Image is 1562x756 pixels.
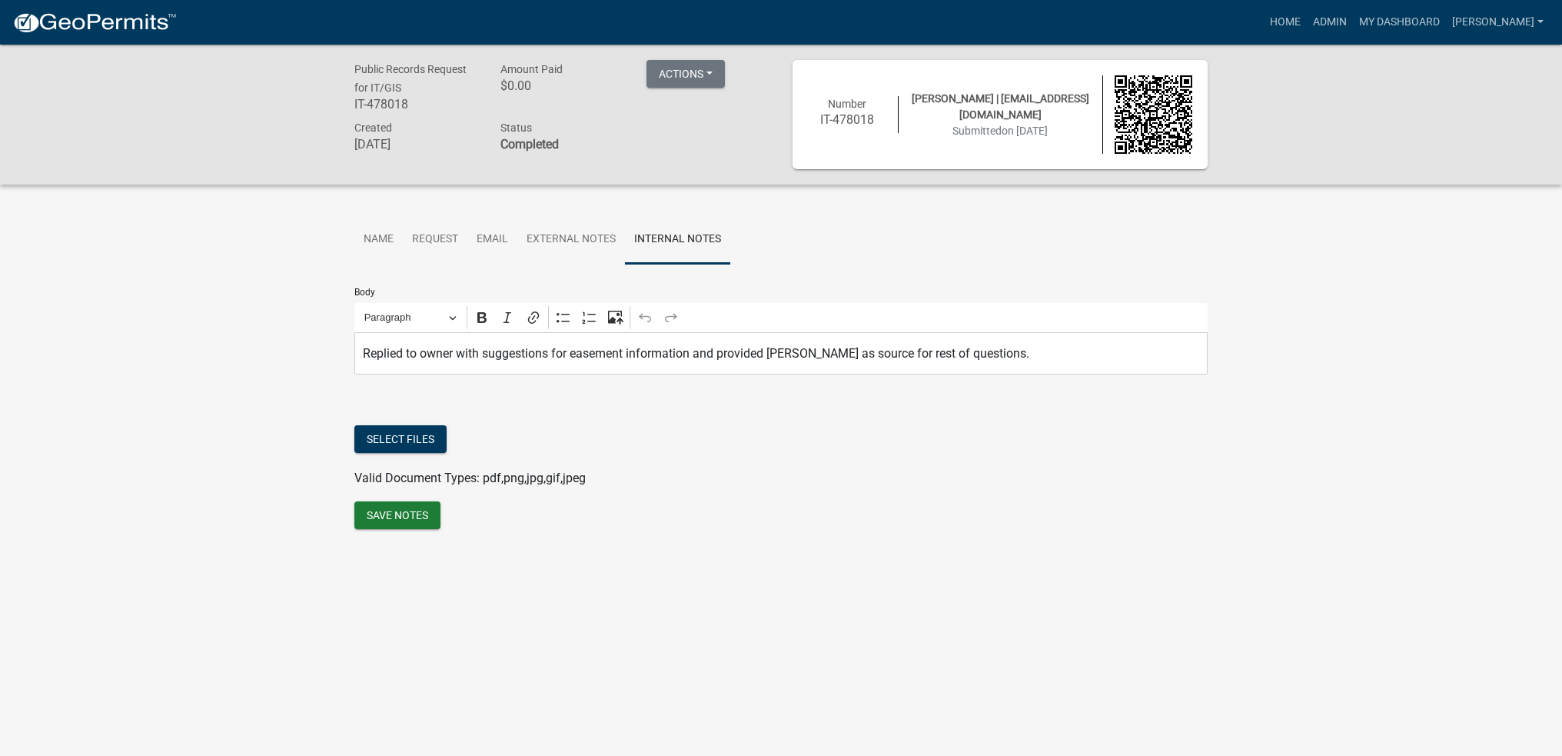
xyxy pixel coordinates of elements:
button: Save Notes [354,501,440,529]
a: My Dashboard [1353,8,1446,37]
a: Home [1264,8,1307,37]
span: Status [500,122,532,134]
h6: IT-478018 [808,112,886,127]
a: Internal Notes [625,215,730,265]
span: Public Records Request for IT/GIS [354,63,467,94]
span: Created [354,122,392,134]
div: Editor toolbar [354,303,1208,332]
h6: [DATE] [354,137,477,152]
span: Amount Paid [500,63,563,75]
span: [PERSON_NAME] | [EMAIL_ADDRESS][DOMAIN_NAME] [912,92,1089,121]
a: [PERSON_NAME] [1446,8,1550,37]
a: External Notes [517,215,625,265]
span: Number [828,98,866,110]
strong: Completed [500,137,559,152]
img: QR code [1115,75,1193,154]
button: Actions [646,60,725,88]
span: Paragraph [364,308,444,327]
a: Email [467,215,517,265]
a: Name [354,215,403,265]
h6: $0.00 [500,78,623,93]
a: Admin [1307,8,1353,37]
a: Request [403,215,467,265]
button: Select files [354,425,447,453]
span: Valid Document Types: pdf,png,jpg,gif,jpeg [354,471,586,485]
p: Replied to owner with suggestions for easement information and provided [PERSON_NAME] as source f... [363,345,1200,363]
div: Editor editing area: main. Press Alt+0 for help. [354,332,1208,375]
h6: IT-478018 [354,97,477,112]
button: Paragraph, Heading [357,306,464,330]
span: Submitted on [DATE] [952,125,1048,137]
label: Body [354,288,375,297]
